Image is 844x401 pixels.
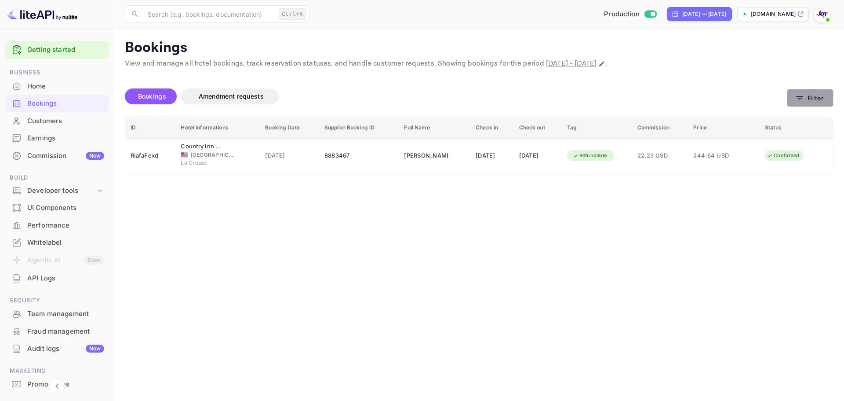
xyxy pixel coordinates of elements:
[181,142,225,151] div: Country Inn & Suites by Radisson, La Crosse, WI
[693,151,737,161] span: 244.64 USD
[5,173,109,183] span: Build
[265,151,314,161] span: [DATE]
[761,150,805,161] div: Confirmed
[5,270,109,286] a: API Logs
[5,199,109,216] a: UI Components
[125,59,833,69] p: View and manage all hotel bookings, track reservation statuses, and handle customer requests. Sho...
[27,151,104,161] div: Commission
[175,117,260,139] th: Hotel informations
[637,151,683,161] span: 22.23 USD
[399,117,470,139] th: Full Name
[86,345,104,353] div: New
[27,81,104,92] div: Home
[5,305,109,322] a: Team management
[27,379,104,390] div: Promo codes
[7,7,77,21] img: LiteAPI logo
[86,152,104,160] div: New
[5,130,109,146] a: Earnings
[125,88,787,104] div: account-settings tabs
[5,130,109,147] div: Earnings
[688,117,760,139] th: Price
[5,234,109,250] a: Whitelabel
[604,9,640,19] span: Production
[787,89,833,107] button: Filter
[27,238,104,248] div: Whitelabel
[476,149,508,163] div: [DATE]
[27,203,104,213] div: UI Components
[5,78,109,94] a: Home
[760,117,833,139] th: Status
[470,117,513,139] th: Check in
[5,234,109,251] div: Whitelabel
[27,99,104,109] div: Bookings
[5,305,109,323] div: Team management
[5,95,109,111] a: Bookings
[5,323,109,339] a: Fraud management
[181,152,188,158] span: United States of America
[279,8,306,20] div: Ctrl+K
[519,149,557,163] div: [DATE]
[5,183,109,199] div: Developer tools
[131,149,170,163] div: RiafaFexd
[27,186,95,196] div: Developer tools
[5,113,109,129] a: Customers
[199,92,264,100] span: Amendment requests
[5,296,109,305] span: Security
[600,9,660,19] div: Switch to Sandbox mode
[138,92,166,100] span: Bookings
[27,133,104,143] div: Earnings
[5,199,109,217] div: UI Components
[404,149,448,163] div: Paula Cline
[514,117,562,139] th: Check out
[142,5,275,23] input: Search (e.g. bookings, documentation)
[5,78,109,95] div: Home
[260,117,319,139] th: Booking Date
[125,117,833,173] table: booking table
[5,376,109,393] div: Promo codes
[49,378,65,394] button: Collapse navigation
[191,151,235,159] span: [GEOGRAPHIC_DATA]
[5,323,109,340] div: Fraud management
[5,113,109,130] div: Customers
[27,344,104,354] div: Audit logs
[27,116,104,126] div: Customers
[125,39,833,57] p: Bookings
[5,366,109,376] span: Marketing
[319,117,399,139] th: Supplier Booking ID
[27,273,104,283] div: API Logs
[5,147,109,164] a: CommissionNew
[815,7,829,21] img: With Joy
[5,217,109,234] div: Performance
[567,150,613,161] div: Refundable
[27,221,104,231] div: Performance
[5,270,109,287] div: API Logs
[181,159,225,167] span: La Crosse
[5,95,109,112] div: Bookings
[632,117,688,139] th: Commission
[5,340,109,357] a: Audit logsNew
[5,340,109,357] div: Audit logsNew
[597,59,606,68] button: Change date range
[27,45,104,55] a: Getting started
[27,309,104,319] div: Team management
[546,59,597,68] span: [DATE] - [DATE]
[751,10,796,18] p: [DOMAIN_NAME]
[562,117,632,139] th: Tag
[324,149,394,163] div: 8883467
[27,327,104,337] div: Fraud management
[5,217,109,233] a: Performance
[125,117,175,139] th: ID
[5,41,109,59] div: Getting started
[682,10,726,18] div: [DATE] — [DATE]
[5,68,109,77] span: Business
[5,376,109,392] a: Promo codes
